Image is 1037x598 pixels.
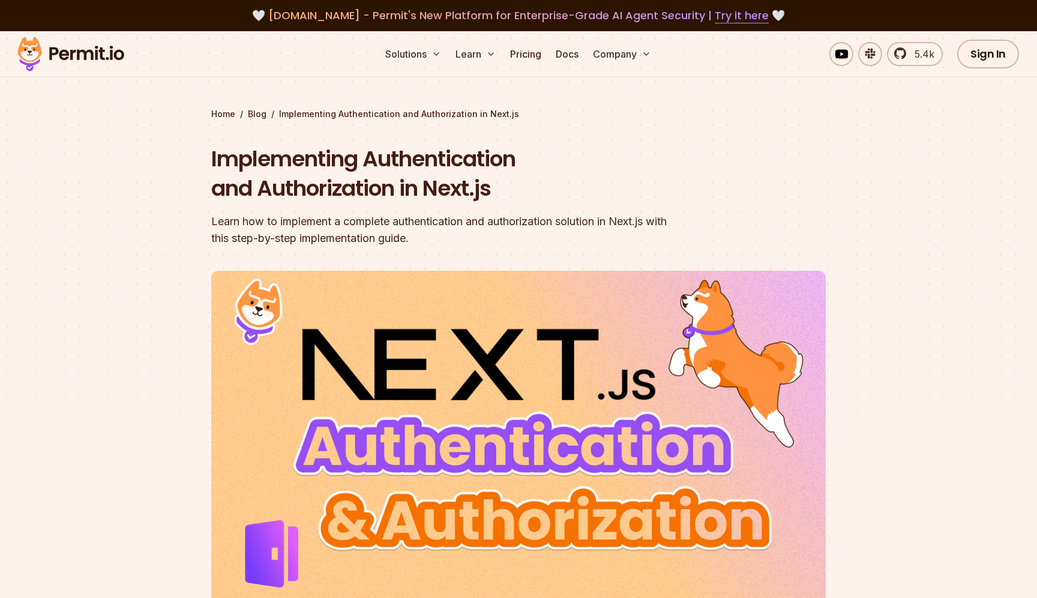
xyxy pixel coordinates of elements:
a: Docs [551,42,583,66]
div: Learn how to implement a complete authentication and authorization solution in Next.js with this ... [211,213,672,247]
span: [DOMAIN_NAME] - Permit's New Platform for Enterprise-Grade AI Agent Security | [268,8,769,23]
img: Permit logo [12,34,130,74]
a: 5.4k [887,42,943,66]
button: Company [588,42,656,66]
a: Try it here [715,8,769,23]
h1: Implementing Authentication and Authorization in Next.js [211,144,672,204]
div: 🤍 🤍 [29,7,1008,24]
span: 5.4k [907,47,934,61]
button: Learn [451,42,500,66]
a: Sign In [957,40,1019,68]
a: Home [211,108,235,120]
div: / / [211,108,826,120]
a: Pricing [505,42,546,66]
button: Solutions [380,42,446,66]
a: Blog [248,108,266,120]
